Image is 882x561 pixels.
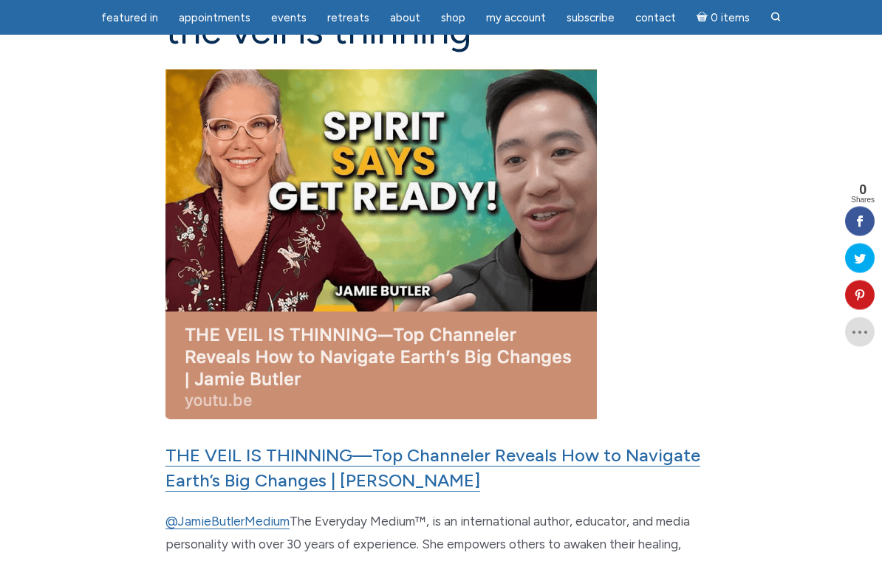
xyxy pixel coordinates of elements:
[626,4,685,32] a: Contact
[381,4,429,32] a: About
[432,4,474,32] a: Shop
[851,183,875,196] span: 0
[327,11,369,24] span: Retreats
[390,11,420,24] span: About
[271,11,307,24] span: Events
[486,11,546,24] span: My Account
[165,10,716,52] h1: The Veil is Thinning
[92,4,167,32] a: featured in
[165,445,700,492] a: THE VEIL IS THINNING—Top Channeler Reveals How to Navigate Earth’s Big Changes | [PERSON_NAME]
[711,13,750,24] span: 0 items
[697,11,711,24] i: Cart
[101,11,158,24] span: featured in
[851,196,875,204] span: Shares
[558,4,623,32] a: Subscribe
[262,4,315,32] a: Events
[318,4,378,32] a: Retreats
[170,4,259,32] a: Appointments
[477,4,555,32] a: My Account
[635,11,676,24] span: Contact
[165,514,290,530] a: ‪@JamieButlerMedium‬
[441,11,465,24] span: Shop
[567,11,615,24] span: Subscribe
[688,2,759,32] a: Cart0 items
[179,11,250,24] span: Appointments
